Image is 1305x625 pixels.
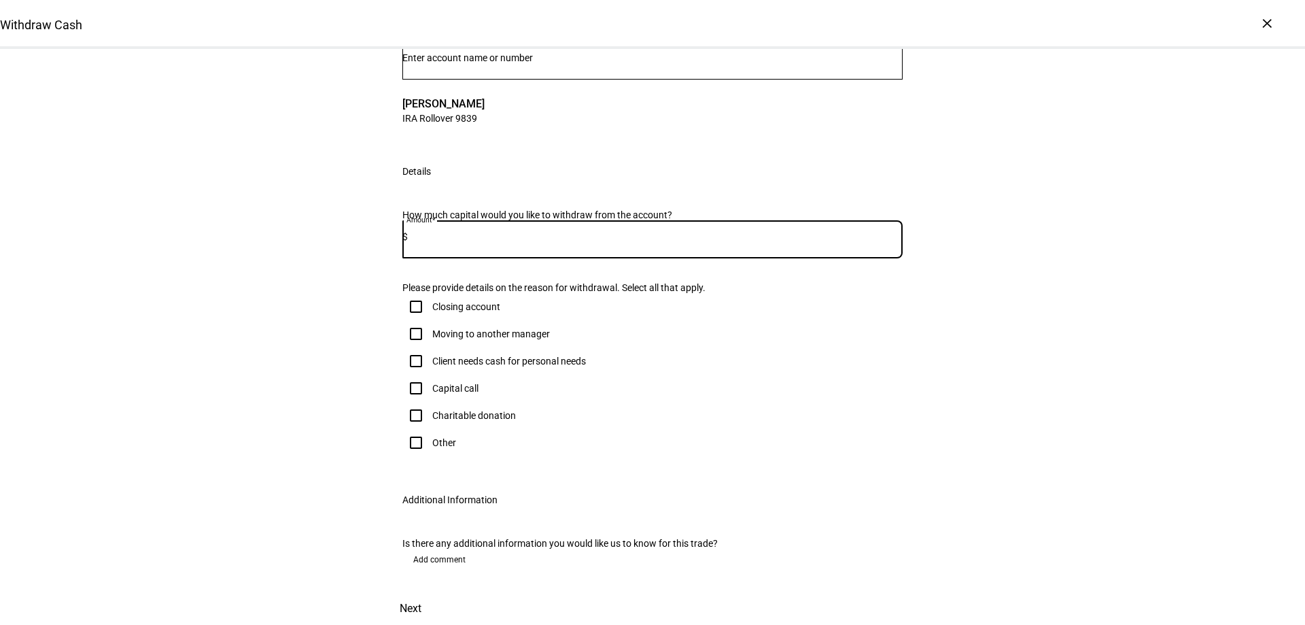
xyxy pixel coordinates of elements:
[402,166,431,177] div: Details
[402,231,408,242] span: $
[402,282,903,293] div: Please provide details on the reason for withdrawal. Select all that apply.
[432,383,478,394] div: Capital call
[432,356,586,367] div: Client needs cash for personal needs
[381,592,440,625] button: Next
[402,112,485,124] span: IRA Rollover 9839
[400,592,421,625] span: Next
[406,216,435,224] mat-label: Amount*
[432,410,516,421] div: Charitable donation
[432,301,500,312] div: Closing account
[432,437,456,448] div: Other
[402,96,485,112] span: [PERSON_NAME]
[413,549,466,571] span: Add comment
[402,52,903,63] input: Number
[402,538,903,549] div: Is there any additional information you would like us to know for this trade?
[402,549,476,571] button: Add comment
[402,494,498,505] div: Additional Information
[1256,12,1278,34] div: ×
[402,209,903,220] div: How much capital would you like to withdraw from the account?
[432,328,550,339] div: Moving to another manager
